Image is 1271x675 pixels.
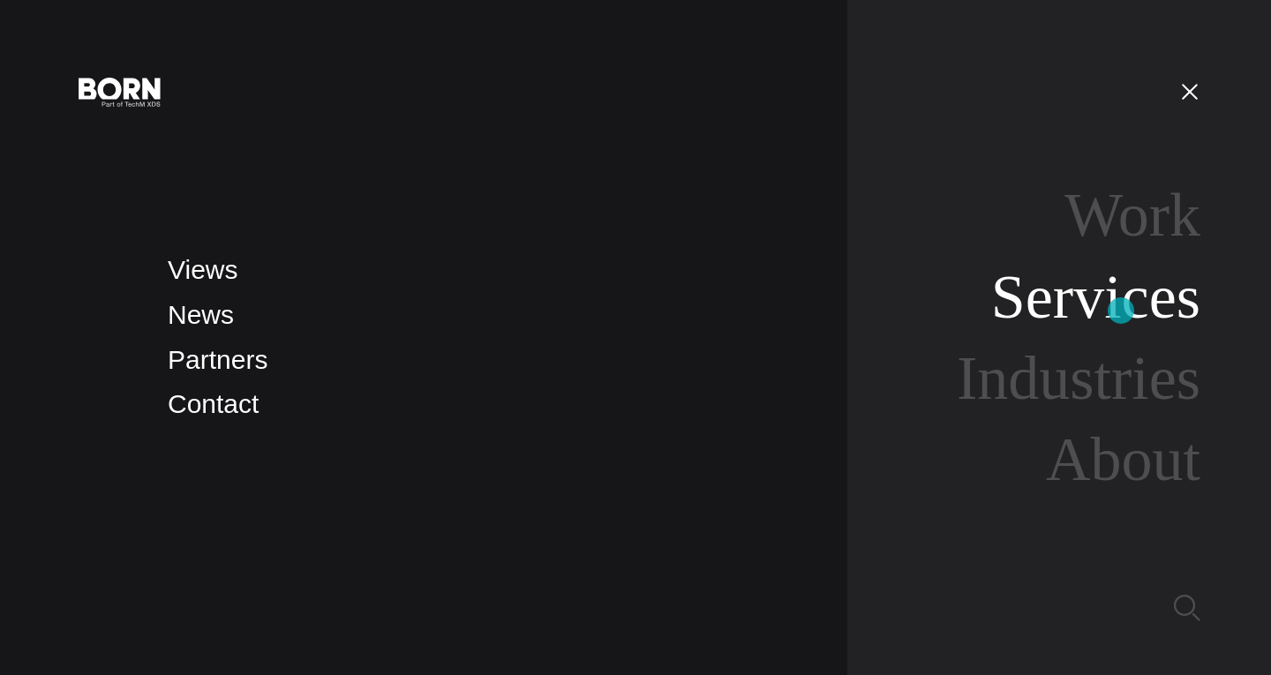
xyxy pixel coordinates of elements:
[168,300,234,329] a: News
[1064,181,1200,249] a: Work
[1046,425,1200,493] a: About
[1169,72,1211,109] button: Open
[1174,595,1200,621] img: Search
[957,344,1200,412] a: Industries
[168,345,267,374] a: Partners
[168,389,259,418] a: Contact
[168,255,237,284] a: Views
[991,263,1200,331] a: Services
